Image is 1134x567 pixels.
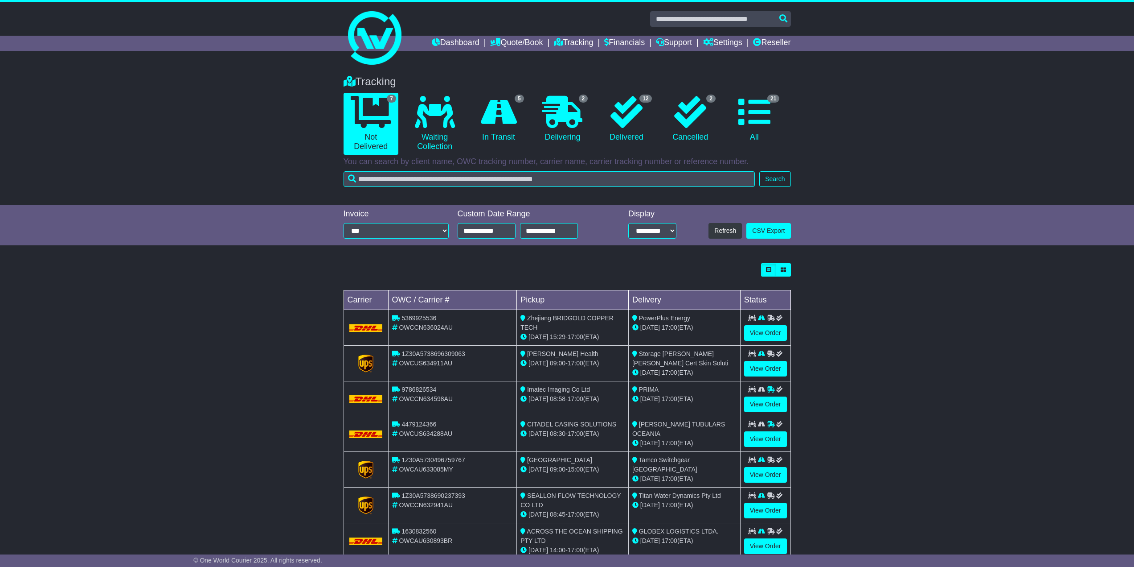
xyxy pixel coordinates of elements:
span: [DATE] [528,466,548,473]
img: DHL.png [349,538,383,545]
span: 15:29 [550,333,565,340]
img: GetCarrierServiceLogo [358,497,373,514]
span: PowerPlus Energy [639,315,690,322]
span: [PERSON_NAME] Health [527,350,598,357]
span: OWCCN634598AU [399,395,453,402]
div: Custom Date Range [458,209,601,219]
a: View Order [744,431,787,447]
span: 2 [706,95,716,103]
img: GetCarrierServiceLogo [358,355,373,372]
span: 17:00 [568,333,583,340]
span: 17:00 [568,546,583,554]
div: (ETA) [632,474,737,484]
span: 17:00 [662,537,677,544]
span: OWCAU633085MY [399,466,453,473]
a: Dashboard [432,36,479,51]
img: DHL.png [349,324,383,331]
span: OWCAU630893BR [399,537,452,544]
a: View Order [744,397,787,412]
span: OWCCN632941AU [399,501,453,509]
span: [DATE] [640,439,660,447]
span: 4479124366 [401,421,436,428]
div: - (ETA) [520,510,625,519]
div: - (ETA) [520,359,625,368]
span: SEALLON FLOW TECHNOLOGY CO LTD [520,492,621,509]
span: 17:00 [568,360,583,367]
span: 7 [387,95,396,103]
a: Waiting Collection [407,93,462,155]
span: 17:00 [662,439,677,447]
a: View Order [744,361,787,377]
button: Search [759,171,790,187]
span: 17:00 [662,324,677,331]
div: - (ETA) [520,465,625,474]
span: 1Z30A5738690237393 [401,492,465,499]
div: (ETA) [632,368,737,377]
span: 5 [515,95,524,103]
span: 14:00 [550,546,565,554]
span: [DATE] [640,537,660,544]
span: [DATE] [640,324,660,331]
a: Settings [703,36,742,51]
span: 12 [639,95,651,103]
span: [DATE] [640,475,660,482]
div: (ETA) [632,501,737,510]
div: - (ETA) [520,332,625,342]
a: 21 All [727,93,782,145]
a: Quote/Book [490,36,543,51]
span: 9786826534 [401,386,436,393]
span: OWCCN636024AU [399,324,453,331]
span: 17:00 [568,511,583,518]
img: GetCarrierServiceLogo [358,461,373,479]
a: View Order [744,503,787,518]
td: OWC / Carrier # [388,290,517,310]
div: (ETA) [632,536,737,546]
span: GLOBEX LOGISTICS LTDA. [639,528,719,535]
a: 2 Cancelled [663,93,718,145]
span: 17:00 [662,475,677,482]
a: Financials [604,36,645,51]
span: 15:00 [568,466,583,473]
span: 17:00 [568,430,583,437]
span: 17:00 [662,395,677,402]
div: Display [628,209,676,219]
span: 09:00 [550,360,565,367]
span: OWCUS634288AU [399,430,452,437]
span: © One World Courier 2025. All rights reserved. [193,557,322,564]
span: 08:30 [550,430,565,437]
span: [DATE] [528,333,548,340]
a: 12 Delivered [599,93,654,145]
div: Invoice [344,209,449,219]
div: - (ETA) [520,429,625,439]
span: Titan Water Dynamics Pty Ltd [639,492,721,499]
a: 2 Delivering [535,93,590,145]
span: ACROSS THE OCEAN SHIPPING PTY LTD [520,528,622,544]
p: You can search by client name, OWC tracking number, carrier name, carrier tracking number or refe... [344,157,791,167]
a: Tracking [554,36,593,51]
span: 1Z30A5730496759767 [401,456,465,464]
div: (ETA) [632,394,737,404]
span: [DATE] [528,395,548,402]
span: [GEOGRAPHIC_DATA] [527,456,592,464]
span: 17:00 [568,395,583,402]
td: Delivery [628,290,740,310]
span: [DATE] [528,546,548,554]
span: 08:45 [550,511,565,518]
span: [DATE] [528,430,548,437]
span: 1630832560 [401,528,436,535]
div: - (ETA) [520,546,625,555]
span: OWCUS634911AU [399,360,452,367]
div: (ETA) [632,323,737,332]
span: 2 [579,95,588,103]
span: 08:58 [550,395,565,402]
span: [DATE] [640,501,660,509]
span: [DATE] [640,369,660,376]
img: DHL.png [349,395,383,402]
a: Support [656,36,692,51]
div: Tracking [339,75,795,88]
a: CSV Export [746,223,790,239]
span: Imatec Imaging Co Ltd [527,386,590,393]
button: Refresh [708,223,742,239]
span: [DATE] [528,511,548,518]
span: 1Z30A5738696309063 [401,350,465,357]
